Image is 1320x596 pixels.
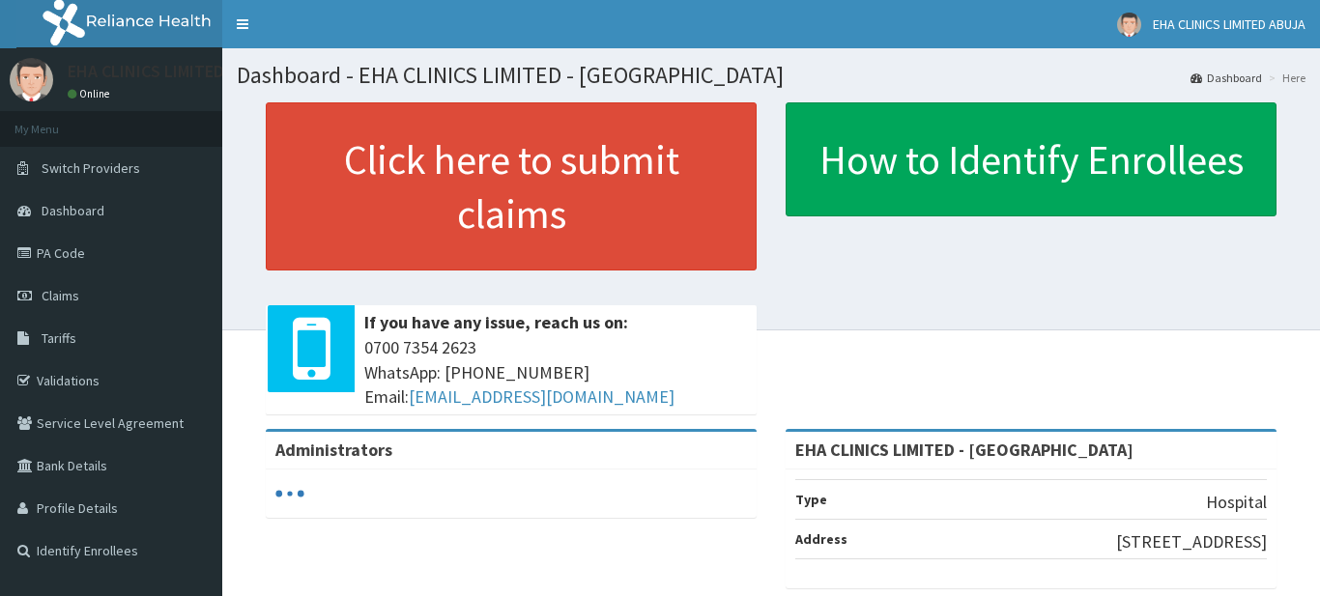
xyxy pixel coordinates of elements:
[275,439,392,461] b: Administrators
[1206,490,1267,515] p: Hospital
[42,159,140,177] span: Switch Providers
[42,202,104,219] span: Dashboard
[266,102,757,270] a: Click here to submit claims
[795,439,1133,461] strong: EHA CLINICS LIMITED - [GEOGRAPHIC_DATA]
[1191,70,1262,86] a: Dashboard
[275,479,304,508] svg: audio-loading
[364,335,747,410] span: 0700 7354 2623 WhatsApp: [PHONE_NUMBER] Email:
[1117,13,1141,37] img: User Image
[42,287,79,304] span: Claims
[786,102,1277,216] a: How to Identify Enrollees
[795,491,827,508] b: Type
[68,63,276,80] p: EHA CLINICS LIMITED ABUJA
[1153,15,1306,33] span: EHA CLINICS LIMITED ABUJA
[364,311,628,333] b: If you have any issue, reach us on:
[42,329,76,347] span: Tariffs
[1264,70,1306,86] li: Here
[237,63,1306,88] h1: Dashboard - EHA CLINICS LIMITED - [GEOGRAPHIC_DATA]
[68,87,114,100] a: Online
[1116,529,1267,554] p: [STREET_ADDRESS]
[10,58,53,101] img: User Image
[795,530,847,548] b: Address
[409,385,674,408] a: [EMAIL_ADDRESS][DOMAIN_NAME]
